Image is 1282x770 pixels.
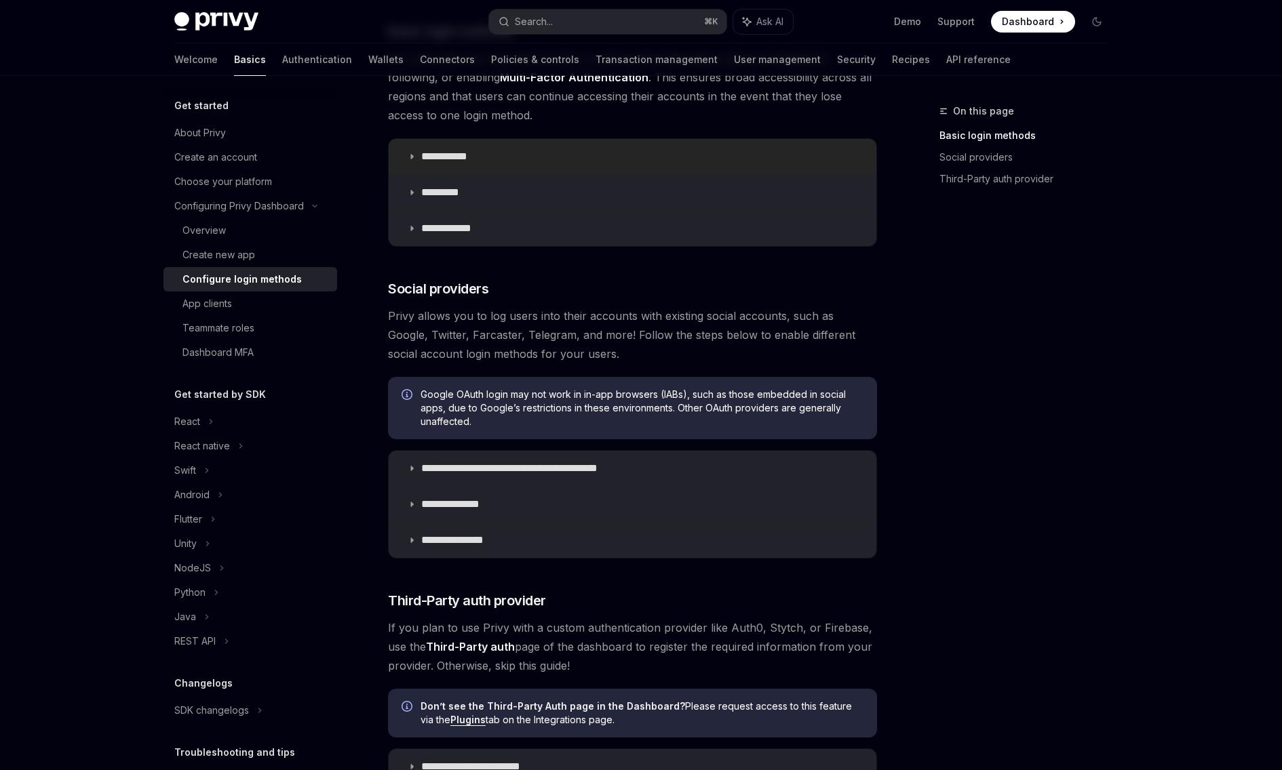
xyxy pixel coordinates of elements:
[174,675,233,691] h5: Changelogs
[939,125,1119,146] a: Basic login methods
[163,243,337,267] a: Create new app
[402,389,415,403] svg: Info
[1086,11,1108,33] button: Toggle dark mode
[756,15,783,28] span: Ask AI
[163,169,337,194] a: Choose your platform
[174,487,210,503] div: Android
[953,103,1014,119] span: On this page
[939,168,1119,190] a: Third-Party auth provider
[388,591,546,610] span: Third-Party auth provider
[282,43,352,76] a: Authentication
[596,43,718,76] a: Transaction management
[174,43,218,76] a: Welcome
[388,306,877,363] span: Privy allows you to log users into their accounts with existing social accounts, such as Google, ...
[937,15,975,28] a: Support
[174,98,229,114] h5: Get started
[174,174,272,190] div: Choose your platform
[174,198,304,214] div: Configuring Privy Dashboard
[388,49,877,125] span: For most apps, we recommend either including alternative login options alongside the following, o...
[163,218,337,243] a: Overview
[704,16,718,27] span: ⌘ K
[174,386,266,403] h5: Get started by SDK
[939,146,1119,168] a: Social providers
[174,12,258,31] img: dark logo
[163,291,337,316] a: App clients
[182,296,232,312] div: App clients
[182,222,226,239] div: Overview
[515,14,553,30] div: Search...
[368,43,404,76] a: Wallets
[450,714,486,726] a: Plugins
[174,462,196,479] div: Swift
[174,584,206,601] div: Python
[163,340,337,365] a: Dashboard MFA
[174,560,211,576] div: NodeJS
[182,344,254,361] div: Dashboard MFA
[174,413,200,430] div: React
[234,43,266,76] a: Basics
[733,9,793,34] button: Ask AI
[491,43,579,76] a: Policies & controls
[182,247,255,263] div: Create new app
[991,11,1075,33] a: Dashboard
[892,43,930,76] a: Recipes
[837,43,876,76] a: Security
[174,149,257,165] div: Create an account
[946,43,1011,76] a: API reference
[420,43,475,76] a: Connectors
[174,609,196,625] div: Java
[163,267,337,291] a: Configure login methods
[421,700,685,712] strong: Don’t see the Third-Party Auth page in the Dashboard?
[174,702,249,718] div: SDK changelogs
[163,145,337,169] a: Create an account
[388,279,488,298] span: Social providers
[426,640,515,653] strong: Third-Party auth
[402,701,415,714] svg: Info
[174,633,216,649] div: REST API
[500,70,648,85] a: Multi-Factor Authentication
[182,320,254,336] div: Teammate roles
[174,511,202,527] div: Flutter
[489,9,726,34] button: Search...⌘K
[388,618,877,675] span: If you plan to use Privy with a custom authentication provider like Auth0, Stytch, or Firebase, u...
[174,744,295,761] h5: Troubleshooting and tips
[421,700,863,727] span: Please request access to this feature via the tab on the Integrations page.
[894,15,921,28] a: Demo
[174,535,197,552] div: Unity
[1002,15,1054,28] span: Dashboard
[174,438,230,454] div: React native
[163,121,337,145] a: About Privy
[182,271,302,287] div: Configure login methods
[734,43,821,76] a: User management
[163,316,337,340] a: Teammate roles
[421,388,863,428] span: Google OAuth login may not work in in-app browsers (IABs), such as those embedded in social apps,...
[174,125,226,141] div: About Privy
